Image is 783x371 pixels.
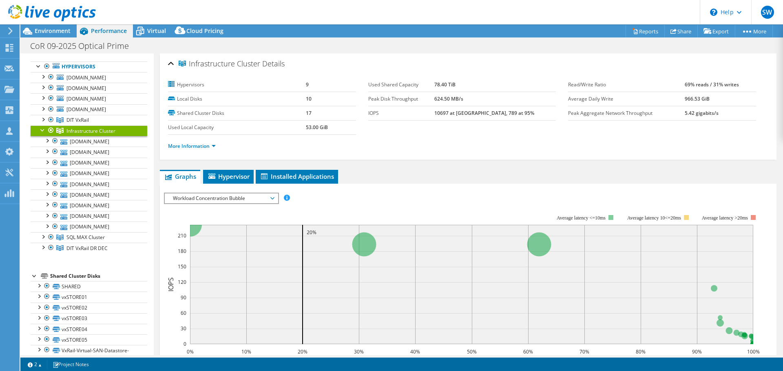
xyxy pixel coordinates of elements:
a: DIT VxRail DR DEC [31,243,147,253]
a: More Information [168,143,216,149]
label: IOPS [368,109,434,117]
text: 210 [178,232,186,239]
a: vxSTORE02 [31,303,147,313]
a: DIT VxRail [31,115,147,125]
span: Workload Concentration Bubble [169,193,274,203]
a: [DOMAIN_NAME] [31,83,147,93]
a: [DOMAIN_NAME] [31,168,147,179]
a: [DOMAIN_NAME] [31,93,147,104]
a: vxSTORE05 [31,334,147,345]
span: [DOMAIN_NAME] [66,85,106,92]
text: 100% [747,348,760,355]
a: [DOMAIN_NAME] [31,179,147,189]
b: 5.42 gigabits/s [685,110,719,116]
text: 20% [298,348,307,355]
text: 50% [467,348,477,355]
a: Reports [626,25,665,37]
svg: \n [710,9,717,16]
text: 80% [636,348,646,355]
a: Project Notes [47,359,95,369]
text: 30 [181,325,186,332]
a: vxSTORE04 [31,324,147,334]
b: 17 [306,110,312,116]
a: [DOMAIN_NAME] [31,158,147,168]
text: 40% [410,348,420,355]
a: VxRail-Virtual-SAN-Datastore-5234e7b9-c022-4f18-57 [31,345,147,363]
text: 90% [692,348,702,355]
label: Peak Aggregate Network Throughput [568,109,685,117]
a: 2 [22,359,47,369]
span: Virtual [147,27,166,35]
b: 78.40 TiB [434,81,456,88]
span: Graphs [164,172,196,180]
a: Share [664,25,698,37]
span: SQL MAX Cluster [66,234,105,241]
a: [DOMAIN_NAME] [31,136,147,147]
a: [DOMAIN_NAME] [31,211,147,222]
text: 10% [241,348,251,355]
span: Infrastructure Cluster [179,60,260,68]
b: 966.53 GiB [685,95,710,102]
span: Cloud Pricing [186,27,223,35]
text: 0% [187,348,194,355]
a: [DOMAIN_NAME] [31,222,147,232]
tspan: Average latency 10<=20ms [627,215,681,221]
a: SQL MAX Cluster [31,232,147,243]
a: Export [697,25,735,37]
text: 60 [181,310,186,316]
b: 53.00 GiB [306,124,328,131]
text: 120 [178,279,186,285]
label: Average Daily Write [568,95,685,103]
text: Average latency >20ms [702,215,748,221]
label: Local Disks [168,95,305,103]
h1: CoR 09-2025 Optical Prime [27,42,142,50]
text: 30% [354,348,364,355]
span: DIT VxRail DR DEC [66,245,108,252]
tspan: Average latency <=10ms [557,215,606,221]
a: Infrastructure Cluster [31,125,147,136]
span: DIT VxRail [66,116,89,123]
label: Used Local Capacity [168,123,305,132]
span: Installed Applications [260,172,334,180]
label: Peak Disk Throughput [368,95,434,103]
label: Shared Cluster Disks [168,109,305,117]
text: 180 [178,248,186,255]
span: [DOMAIN_NAME] [66,95,106,102]
span: [DOMAIN_NAME] [66,74,106,81]
span: Environment [35,27,71,35]
text: 70% [580,348,589,355]
a: More [735,25,773,37]
div: Shared Cluster Disks [50,271,147,281]
span: SW [761,6,774,19]
a: Hypervisors [31,61,147,72]
a: [DOMAIN_NAME] [31,189,147,200]
label: Read/Write Ratio [568,81,685,89]
a: [DOMAIN_NAME] [31,147,147,157]
text: 60% [523,348,533,355]
b: 624.50 MB/s [434,95,463,102]
b: 10697 at [GEOGRAPHIC_DATA], 789 at 95% [434,110,534,116]
span: Infrastructure Cluster [66,127,115,134]
a: vxSTORE01 [31,292,147,302]
text: 90 [181,294,186,301]
text: 0 [184,340,186,347]
text: IOPS [166,277,175,292]
label: Used Shared Capacity [368,81,434,89]
a: [DOMAIN_NAME] [31,104,147,115]
text: 150 [178,263,186,270]
b: 69% reads / 31% writes [685,81,739,88]
a: vxSTORE03 [31,313,147,324]
text: 20% [307,229,316,236]
a: [DOMAIN_NAME] [31,72,147,83]
span: Hypervisor [207,172,250,180]
a: SHARED [31,281,147,292]
b: 9 [306,81,309,88]
span: Performance [91,27,127,35]
span: [DOMAIN_NAME] [66,106,106,113]
a: [DOMAIN_NAME] [31,200,147,211]
b: 10 [306,95,312,102]
span: Details [262,59,285,68]
label: Hypervisors [168,81,305,89]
